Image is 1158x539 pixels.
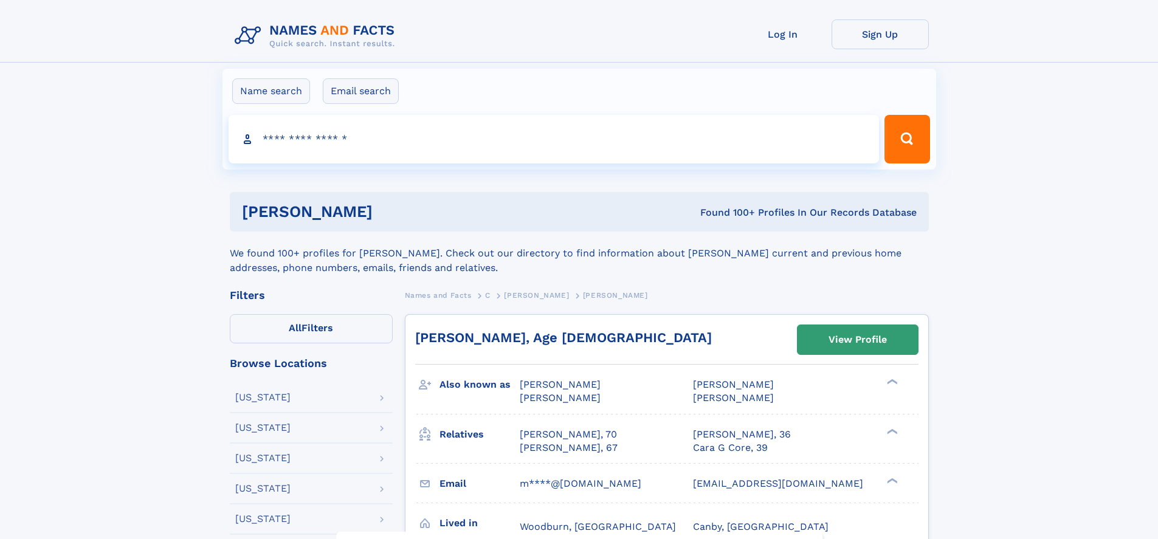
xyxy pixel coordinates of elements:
div: [US_STATE] [235,514,291,524]
div: Filters [230,290,393,301]
span: [PERSON_NAME] [693,392,774,403]
span: [PERSON_NAME] [583,291,648,300]
button: Search Button [884,115,929,163]
h3: Lived in [439,513,520,534]
div: ❯ [884,378,898,386]
a: [PERSON_NAME], Age [DEMOGRAPHIC_DATA] [415,330,712,345]
span: All [289,322,302,334]
label: Filters [230,314,393,343]
a: [PERSON_NAME], 70 [520,428,617,441]
h3: Email [439,473,520,494]
span: [EMAIL_ADDRESS][DOMAIN_NAME] [693,478,863,489]
a: View Profile [798,325,918,354]
a: [PERSON_NAME], 67 [520,441,618,455]
div: Found 100+ Profiles In Our Records Database [536,206,917,219]
a: Cara G Core, 39 [693,441,768,455]
h3: Relatives [439,424,520,445]
span: [PERSON_NAME] [520,392,601,403]
a: [PERSON_NAME], 36 [693,428,791,441]
a: Log In [734,19,832,49]
span: [PERSON_NAME] [504,291,569,300]
div: [US_STATE] [235,453,291,463]
img: Logo Names and Facts [230,19,405,52]
a: C [485,287,491,303]
h1: [PERSON_NAME] [242,204,537,219]
a: Names and Facts [405,287,472,303]
div: View Profile [829,326,887,354]
div: ❯ [884,476,898,484]
div: [US_STATE] [235,484,291,493]
div: Browse Locations [230,358,393,369]
a: Sign Up [832,19,929,49]
span: C [485,291,491,300]
div: We found 100+ profiles for [PERSON_NAME]. Check out our directory to find information about [PERS... [230,232,929,275]
input: search input [229,115,880,163]
div: [US_STATE] [235,393,291,402]
label: Name search [232,78,310,104]
label: Email search [323,78,399,104]
span: [PERSON_NAME] [693,379,774,390]
a: [PERSON_NAME] [504,287,569,303]
div: [US_STATE] [235,423,291,433]
span: Woodburn, [GEOGRAPHIC_DATA] [520,521,676,532]
div: ❯ [884,427,898,435]
span: Canby, [GEOGRAPHIC_DATA] [693,521,829,532]
h3: Also known as [439,374,520,395]
span: [PERSON_NAME] [520,379,601,390]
